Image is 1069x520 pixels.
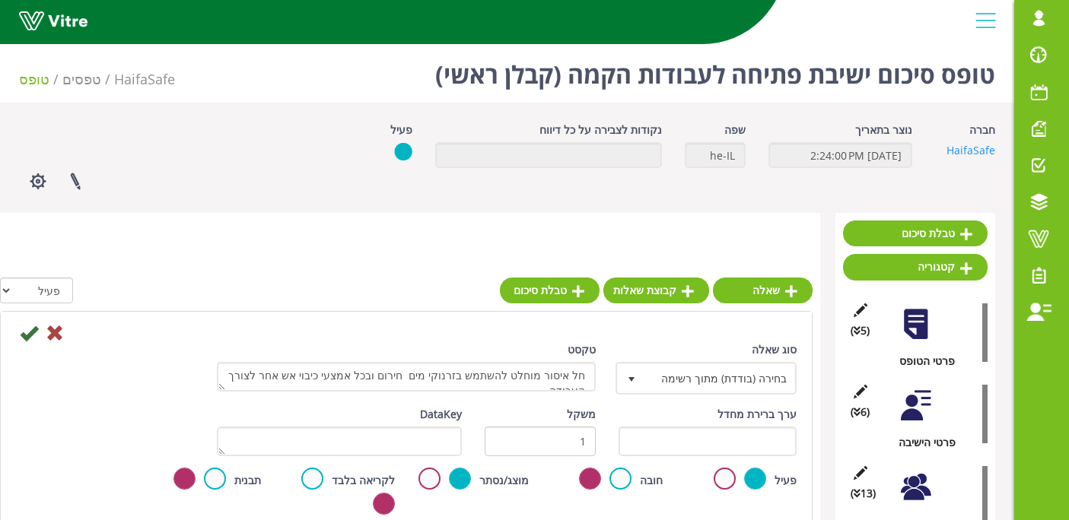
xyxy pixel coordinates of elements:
label: סוג שאלה [752,341,797,358]
label: פעיל [390,122,412,138]
label: DataKey [420,406,462,423]
div: פרטי הטופס [854,353,988,369]
label: נקודות לצבירה על כל דיווח [539,122,662,138]
label: לקריאה בלבד [332,472,395,489]
span: (6 ) [851,404,870,420]
span: select [618,364,645,392]
li: טופס [19,68,62,90]
label: חברה [969,122,995,138]
label: ערך ברירת מחדל [717,406,797,423]
label: מוצג/נסתר [479,472,529,489]
a: טבלת סיכום [843,220,988,246]
a: HaifaSafe [947,143,995,157]
a: טפסים [62,70,101,88]
a: HaifaSafe [114,70,175,88]
a: קטגוריה [843,254,988,280]
img: yes [394,142,412,161]
h1: טופס סיכום ישיבת פתיחה לעבודות הקמה (קבלן ראשי) [435,38,995,103]
label: חובה [640,472,663,489]
label: משקל [567,406,596,423]
a: שאלה [713,277,813,303]
a: קבוצת שאלות [603,277,709,303]
div: פרטי הישיבה [854,434,988,451]
span: (5 ) [851,322,870,339]
a: טבלת סיכום [500,277,600,303]
span: (13 ) [851,485,876,502]
label: תבנית [234,472,261,489]
label: שפה [724,122,746,138]
label: טקסט [568,341,596,358]
label: נוצר בתאריך [855,122,912,138]
span: בחירה (בודדת) מתוך רשימה [644,364,795,392]
label: פעיל [775,472,797,489]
